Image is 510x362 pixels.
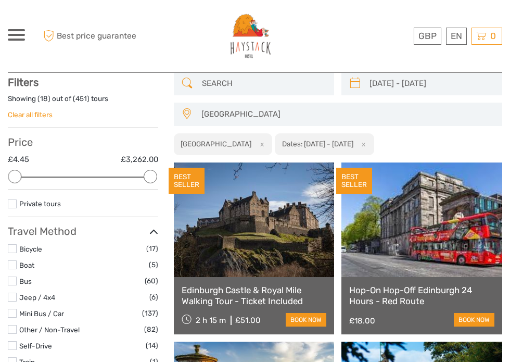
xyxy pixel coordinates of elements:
label: £3,262.00 [121,154,158,165]
span: 0 [489,31,498,41]
span: (17) [146,243,158,255]
span: (60) [145,275,158,287]
a: Mini Bus / Car [19,309,64,318]
span: (6) [149,291,158,303]
a: Other / Non-Travel [19,326,80,334]
input: SEARCH [198,74,329,93]
label: 18 [40,94,48,104]
span: (137) [142,307,158,319]
h2: [GEOGRAPHIC_DATA] [181,140,251,148]
span: Best price guarantee [41,28,136,45]
input: SELECT DATES [365,74,497,93]
button: Open LiveChat chat widget [120,16,132,29]
a: book now [286,313,326,327]
div: EN [446,28,467,45]
a: Clear all filters [8,110,53,119]
a: Bus [19,277,32,285]
a: Jeep / 4x4 [19,293,55,302]
span: (82) [144,323,158,335]
span: (14) [146,340,158,352]
button: x [253,139,267,149]
div: £18.00 [349,316,375,326]
div: Showing ( ) out of ( ) tours [8,94,158,110]
span: GBP [418,31,437,41]
a: Edinburgh Castle & Royal Mile Walking Tour - Ticket Included [182,285,327,306]
img: 1301-9aa44bc8-7d90-4b96-8d1a-1ed08fd096df_logo_big.jpg [225,10,276,62]
p: We're away right now. Please check back later! [15,18,118,27]
a: book now [454,313,494,327]
label: £4.45 [8,154,29,165]
span: 2 h 15 m [196,316,226,325]
a: Self-Drive [19,342,52,350]
a: Bicycle [19,245,42,253]
div: £51.00 [235,316,261,325]
button: [GEOGRAPHIC_DATA] [197,106,497,123]
h3: Price [8,136,158,148]
a: Hop-On Hop-Off Edinburgh 24 Hours - Red Route [349,285,494,306]
span: (5) [149,259,158,271]
div: BEST SELLER [336,168,372,194]
button: x [355,139,369,149]
h3: Travel Method [8,225,158,238]
div: BEST SELLER [169,168,205,194]
a: Private tours [19,199,61,208]
label: 451 [75,94,87,104]
strong: Filters [8,76,39,89]
a: Boat [19,261,34,269]
h2: Dates: [DATE] - [DATE] [282,140,353,148]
